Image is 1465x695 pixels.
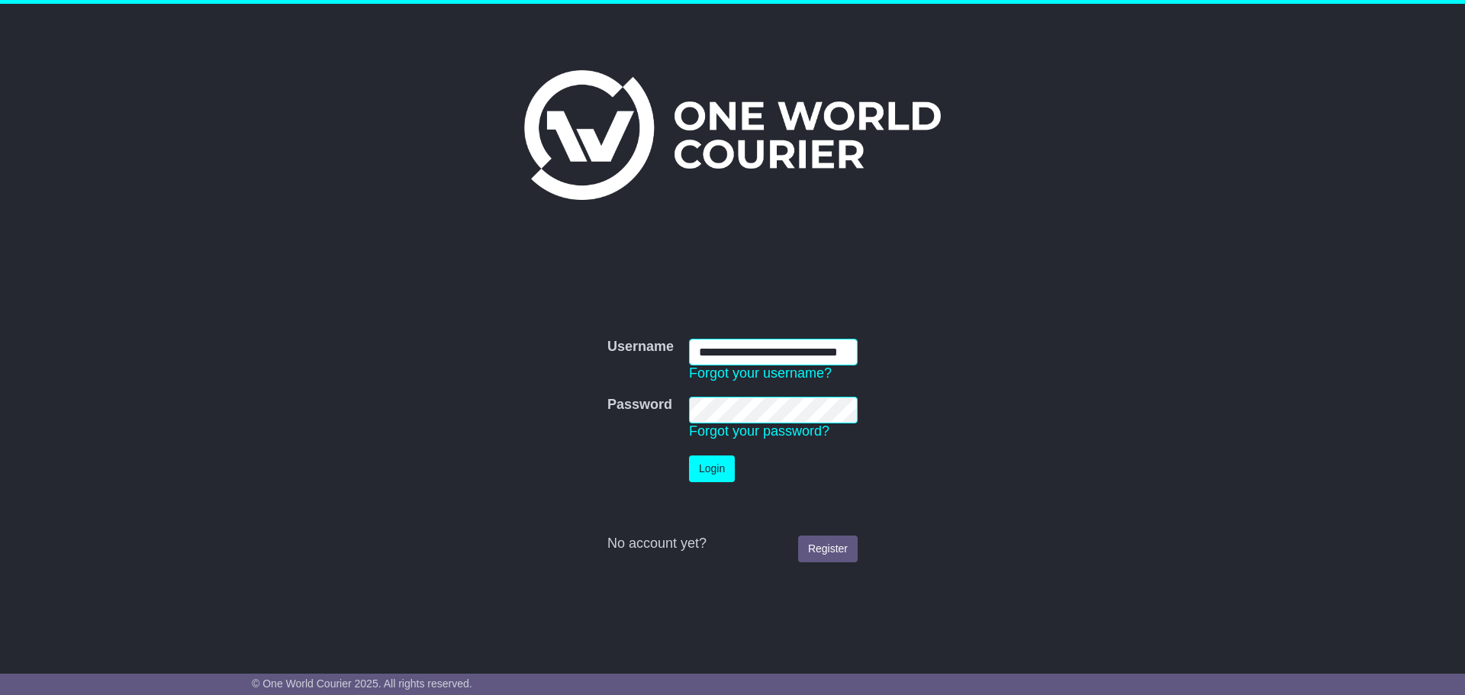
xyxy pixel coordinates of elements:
[607,397,672,413] label: Password
[252,677,472,690] span: © One World Courier 2025. All rights reserved.
[689,423,829,439] a: Forgot your password?
[524,70,941,200] img: One World
[689,455,735,482] button: Login
[798,536,858,562] a: Register
[689,365,832,381] a: Forgot your username?
[607,339,674,356] label: Username
[607,536,858,552] div: No account yet?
